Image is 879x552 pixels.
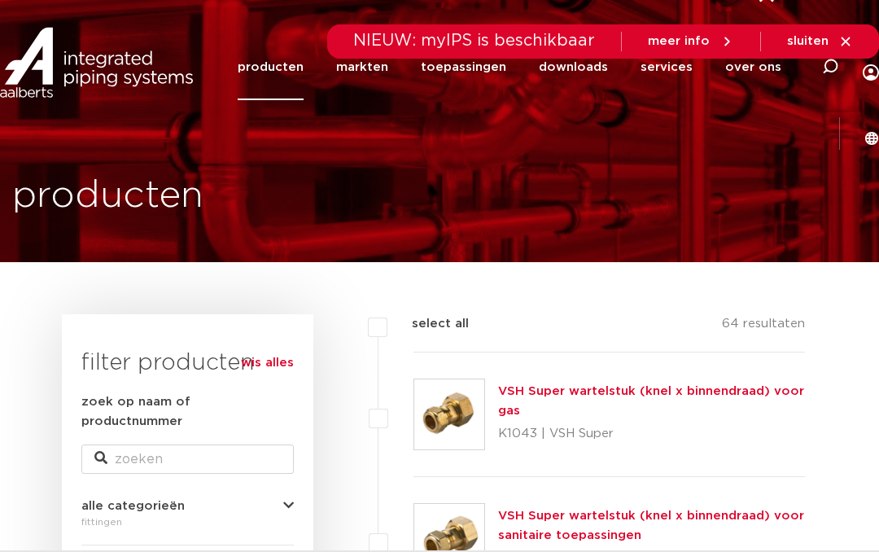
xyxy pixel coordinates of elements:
[81,392,294,432] label: zoek op naam of productnummer
[539,34,608,100] a: downloads
[12,170,203,222] h1: producten
[81,347,294,379] h3: filter producten
[414,379,484,449] img: Thumbnail for VSH Super wartelstuk (knel x binnendraad) voor gas
[722,314,805,340] p: 64 resultaten
[498,510,804,541] a: VSH Super wartelstuk (knel x binnendraad) voor sanitaire toepassingen
[641,34,693,100] a: services
[498,385,804,417] a: VSH Super wartelstuk (knel x binnendraad) voor gas
[648,35,710,47] span: meer info
[81,512,294,532] div: fittingen
[238,34,304,100] a: producten
[81,500,294,512] button: alle categorieën
[81,500,185,512] span: alle categorieën
[336,34,388,100] a: markten
[787,35,829,47] span: sluiten
[241,353,294,373] a: wis alles
[421,34,506,100] a: toepassingen
[387,314,469,334] label: select all
[353,33,595,49] span: NIEUW: myIPS is beschikbaar
[498,421,805,447] p: K1043 | VSH Super
[81,445,294,474] input: zoeken
[863,29,879,105] div: my IPS
[238,34,781,100] nav: Menu
[787,34,853,49] a: sluiten
[725,34,781,100] a: over ons
[648,34,734,49] a: meer info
